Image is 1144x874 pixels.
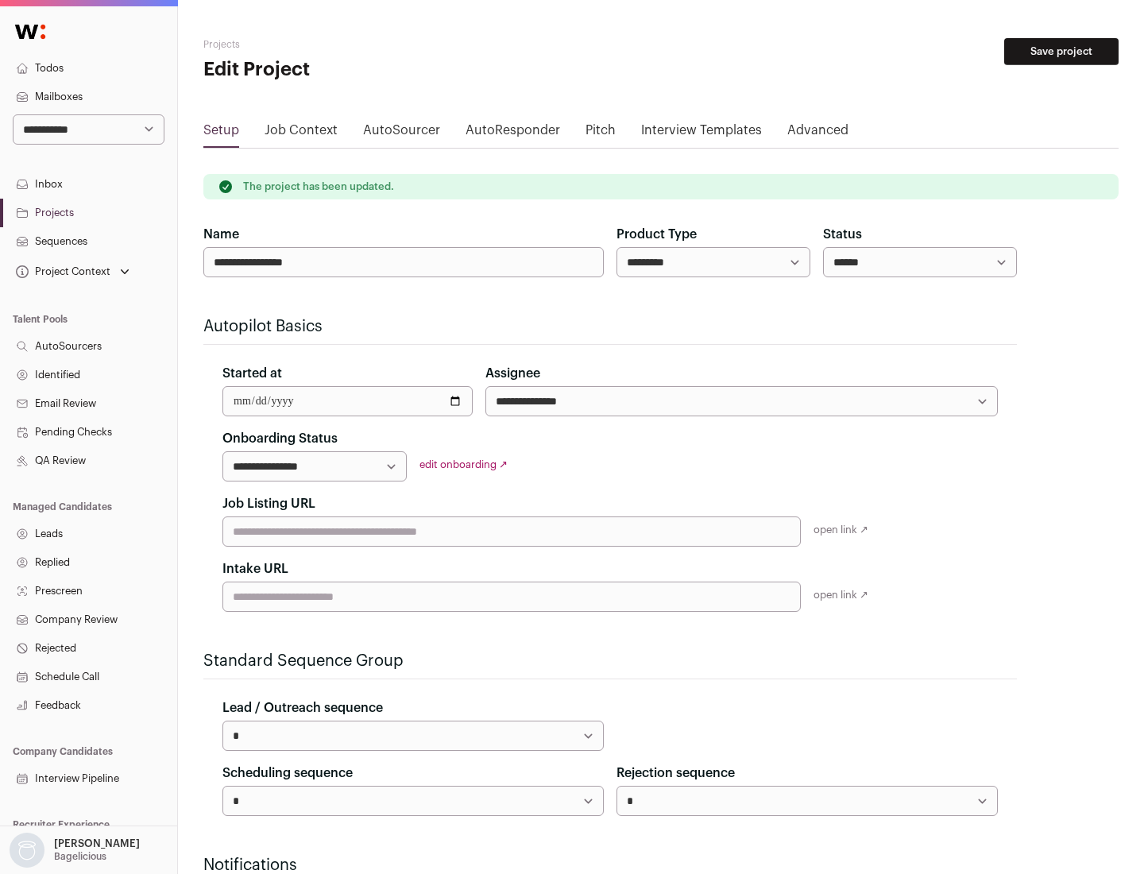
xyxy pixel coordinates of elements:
h1: Edit Project [203,57,508,83]
a: Interview Templates [641,121,762,146]
label: Intake URL [222,559,288,578]
h2: Autopilot Basics [203,315,1017,338]
label: Lead / Outreach sequence [222,698,383,717]
button: Open dropdown [6,833,143,868]
button: Save project [1004,38,1119,65]
a: Setup [203,121,239,146]
a: Pitch [586,121,616,146]
label: Status [823,225,862,244]
label: Job Listing URL [222,494,315,513]
h2: Projects [203,38,508,51]
a: AutoResponder [466,121,560,146]
p: The project has been updated. [243,180,394,193]
a: edit onboarding ↗ [419,459,508,470]
p: [PERSON_NAME] [54,837,140,850]
div: Project Context [13,265,110,278]
label: Assignee [485,364,540,383]
img: Wellfound [6,16,54,48]
label: Name [203,225,239,244]
a: AutoSourcer [363,121,440,146]
label: Onboarding Status [222,429,338,448]
button: Open dropdown [13,261,133,283]
a: Job Context [265,121,338,146]
h2: Standard Sequence Group [203,650,1017,672]
label: Started at [222,364,282,383]
p: Bagelicious [54,850,106,863]
img: nopic.png [10,833,44,868]
a: Advanced [787,121,848,146]
label: Product Type [616,225,697,244]
label: Scheduling sequence [222,764,353,783]
label: Rejection sequence [616,764,735,783]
